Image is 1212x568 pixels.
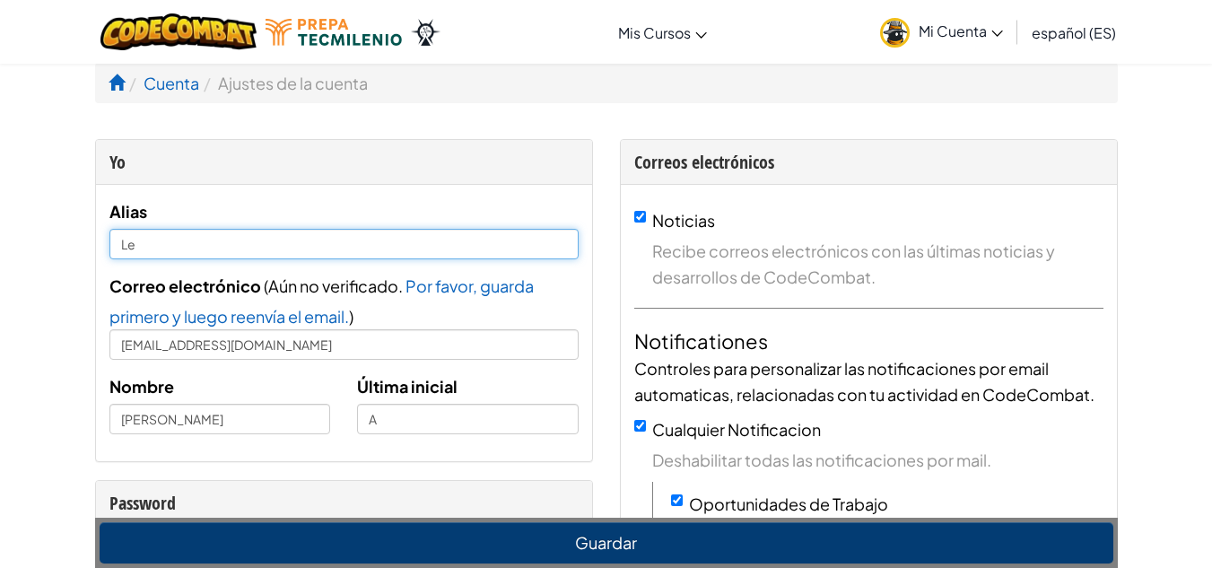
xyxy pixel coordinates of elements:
[109,275,261,296] span: Correo electrónico
[689,494,888,514] label: Oportunidades de Trabajo
[357,373,458,399] label: Última inicial
[109,373,174,399] label: Nombre
[919,22,1003,40] span: Mi Cuenta
[100,522,1113,564] button: Guardar
[199,70,368,96] li: Ajustes de la cuenta
[1032,23,1116,42] span: español (ES)
[609,8,716,57] a: Mis Cursos
[268,275,405,296] span: Aún no verificado.
[634,149,1103,175] div: Correos electrónicos
[618,23,691,42] span: Mis Cursos
[100,13,257,50] img: CodeCombat logo
[652,238,1103,290] span: Recibe correos electrónicos con las últimas noticias y desarrollos de CodeCombat.
[411,19,440,46] img: Ozaria
[652,447,1103,473] span: Deshabilitar todas las notificaciones por mail.
[880,18,910,48] img: avatar
[261,275,268,296] span: (
[109,198,147,224] label: Alias
[652,419,821,440] label: Cualquier Notificacion
[266,19,402,46] img: Tecmilenio logo
[349,306,353,327] span: )
[634,327,1103,355] h4: Notificationes
[144,73,199,93] a: Cuenta
[652,210,715,231] label: Noticias
[871,4,1012,60] a: Mi Cuenta
[634,358,1094,405] span: Controles para personalizar las notificaciones por email automaticas, relacionadas con tu activid...
[1023,8,1125,57] a: español (ES)
[109,490,579,516] div: Password
[109,149,579,175] div: Yo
